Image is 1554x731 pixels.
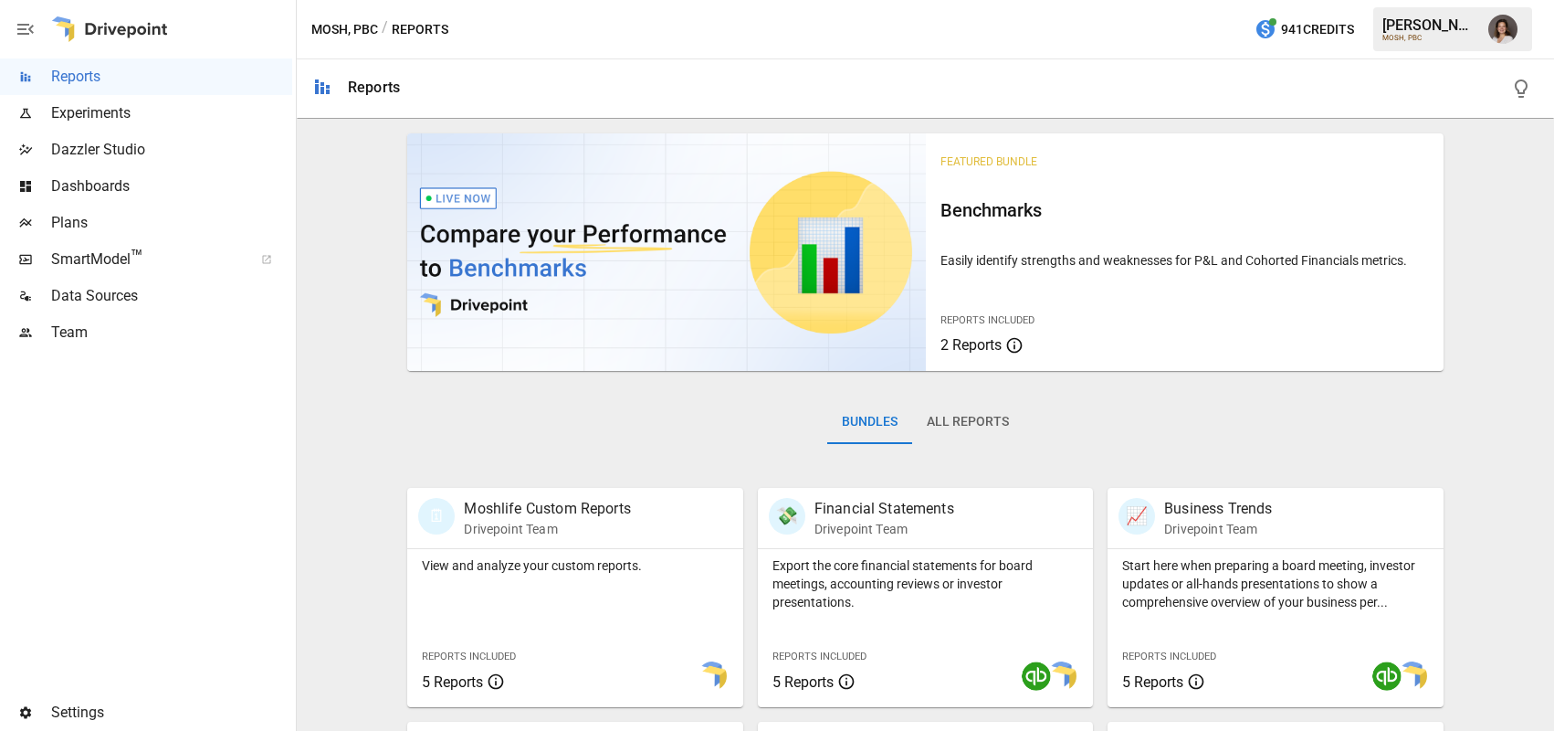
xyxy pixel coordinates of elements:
span: Reports [51,66,292,88]
p: Easily identify strengths and weaknesses for P&L and Cohorted Financials metrics. [940,251,1429,270]
span: 5 Reports [772,673,834,691]
p: Drivepoint Team [464,520,630,538]
div: [PERSON_NAME] [1382,16,1477,34]
button: 941Credits [1247,13,1361,47]
button: MOSH, PBC [311,18,378,41]
button: Bundles [827,400,912,444]
span: Reports Included [940,314,1034,326]
span: Plans [51,212,292,234]
span: 941 Credits [1281,18,1354,41]
p: Start here when preparing a board meeting, investor updates or all-hands presentations to show a ... [1122,556,1428,611]
p: Drivepoint Team [1164,520,1272,538]
span: Featured Bundle [940,155,1037,168]
span: Reports Included [422,651,516,662]
span: 5 Reports [1122,673,1183,691]
p: Export the core financial statements for board meetings, accounting reviews or investor presentat... [772,556,1078,611]
img: quickbooks [1022,662,1051,691]
button: Franziska Ibscher [1477,4,1528,55]
span: 5 Reports [422,673,483,691]
div: MOSH, PBC [1382,34,1477,42]
img: Franziska Ibscher [1488,15,1517,44]
span: ™ [131,246,143,269]
span: Experiments [51,102,292,124]
span: Dazzler Studio [51,139,292,161]
span: 2 Reports [940,336,1002,354]
p: Drivepoint Team [814,520,954,538]
span: Reports Included [1122,651,1216,662]
span: Team [51,322,292,344]
span: Settings [51,702,292,724]
p: Business Trends [1164,498,1272,520]
img: quickbooks [1372,662,1402,691]
div: Reports [348,79,400,96]
span: Data Sources [51,285,292,307]
h6: Benchmarks [940,196,1429,225]
img: video thumbnail [407,133,925,371]
span: Reports Included [772,651,866,662]
p: Financial Statements [814,498,954,520]
span: Dashboards [51,175,292,197]
img: smart model [1047,662,1076,691]
span: SmartModel [51,249,241,270]
div: / [382,18,388,41]
img: smart model [698,662,727,691]
button: All Reports [912,400,1024,444]
div: 🗓 [418,498,455,535]
p: View and analyze your custom reports. [422,556,728,575]
div: 📈 [1118,498,1155,535]
img: smart model [1398,662,1427,691]
div: 💸 [769,498,805,535]
p: Moshlife Custom Reports [464,498,630,520]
